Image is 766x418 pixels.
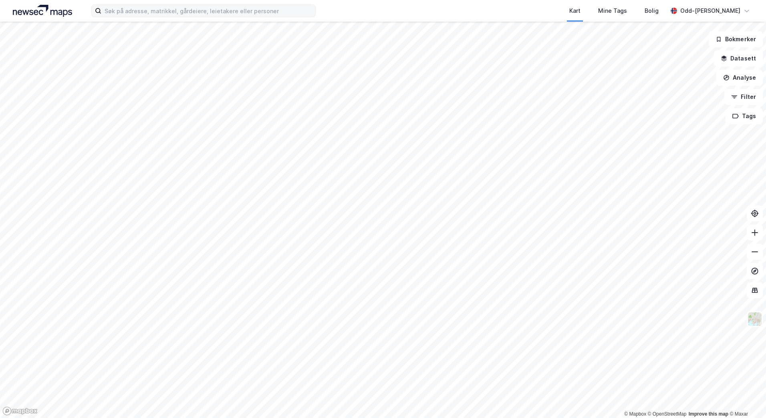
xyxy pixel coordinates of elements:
input: Søk på adresse, matrikkel, gårdeiere, leietakere eller personer [101,5,315,17]
div: Bolig [645,6,659,16]
div: Kart [569,6,581,16]
div: Odd-[PERSON_NAME] [680,6,740,16]
div: Mine Tags [598,6,627,16]
img: logo.a4113a55bc3d86da70a041830d287a7e.svg [13,5,72,17]
div: Kontrollprogram for chat [726,380,766,418]
iframe: Chat Widget [726,380,766,418]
